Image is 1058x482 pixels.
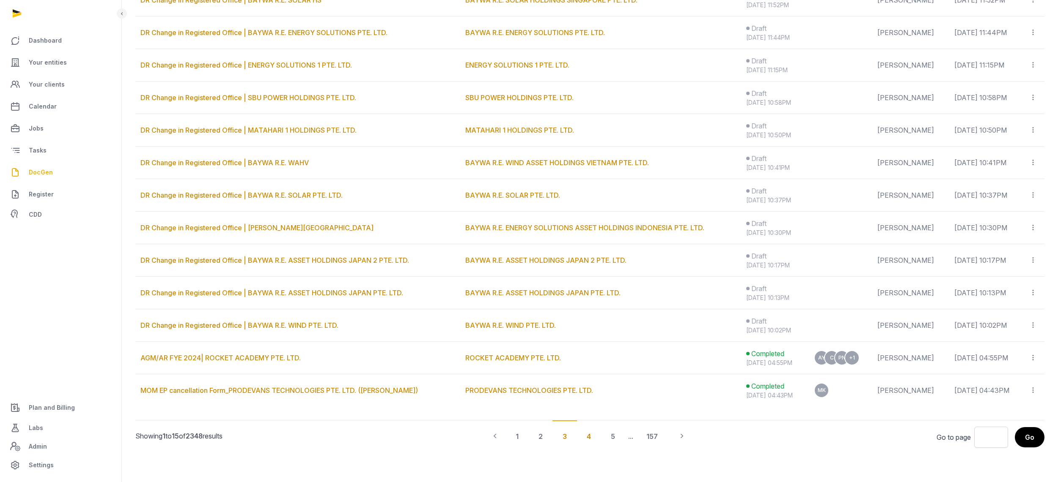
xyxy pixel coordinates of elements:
a: Jobs [7,118,115,139]
span: Jobs [29,123,44,133]
span: Labs [29,423,43,433]
div: [DATE] 10:50PM [746,131,801,139]
td: [DATE] 10:30PM [949,212,1024,244]
div: [DATE] 10:41PM [746,163,801,172]
td: [DATE] 10:58PM [949,82,1024,114]
a: ROCKET ACADEMY PTE. LTD. [465,354,561,362]
a: DR Change in Registered Office | MATAHARI 1 HOLDINGS PTE. LTD. [140,126,357,134]
a: BAYWA R.E. WIND ASSET HOLDINGS VIETNAM PTE. LTD. [465,158,649,167]
a: PRODEVANS TECHNOLOGIES PTE. LTD. [465,386,593,395]
a: Admin [7,438,115,455]
td: [PERSON_NAME] [872,374,949,407]
a: Tasks [7,140,115,161]
a: ENERGY SOLUTIONS 1 PTE. LTD. [465,61,569,69]
div: [DATE] 11:52PM [746,1,801,9]
span: PN [838,355,846,360]
a: BAYWA R.E. ASSET HOLDINGS JAPAN 2 PTE. LTD. [465,256,627,264]
div: [DATE] 10:58PM [746,98,801,107]
div: 157 [636,420,668,452]
span: Draft [751,121,767,131]
td: [DATE] 10:50PM [949,114,1024,147]
span: +1 [849,355,855,360]
span: 1 [162,432,165,440]
td: [DATE] 04:55PM [949,342,1024,374]
td: [DATE] 10:17PM [949,244,1024,277]
td: [PERSON_NAME] [872,179,949,212]
td: [PERSON_NAME] [872,16,949,49]
span: Completed [751,381,784,391]
span: AY [818,355,825,360]
span: Draft [751,56,767,66]
a: DR Change in Registered Office | BAYWA R.E. SOLAR PTE. LTD. [140,191,343,199]
span: Settings [29,460,54,470]
span: Calendar [29,101,57,112]
a: AGM/AR FYE 2024| ROCKET ACADEMY PTE. LTD. [140,354,301,362]
div: [DATE] 04:55PM [746,359,801,367]
div: [DATE] 11:15PM [746,66,801,74]
span: Plan and Billing [29,403,75,413]
a: DR Change in Registered Office | BAYWA R.E. WAHV [140,158,309,167]
a: Register [7,184,115,204]
div: [DATE] 10:37PM [746,196,801,204]
a: DR Change in Registered Office | BAYWA R.E. ASSET HOLDINGS JAPAN 2 PTE. LTD. [140,256,409,264]
div: [DATE] 10:02PM [746,326,801,335]
div: 3 [552,420,577,452]
div: 2 [528,420,553,452]
span: Your clients [29,79,65,90]
a: Your clients [7,74,115,95]
span: Draft [751,186,767,196]
td: [DATE] 11:15PM [949,49,1024,82]
span: Draft [751,88,767,98]
td: [PERSON_NAME] [872,277,949,309]
td: [PERSON_NAME] [872,342,949,374]
div: [DATE] 10:17PM [746,261,801,270]
td: [DATE] 10:41PM [949,147,1024,179]
span: Your entities [29,57,67,68]
a: BAYWA R.E. WIND PTE. LTD. [465,321,556,330]
td: [PERSON_NAME] [872,114,949,147]
a: BAYWA R.E. ASSET HOLDINGS JAPAN PTE. LTD. [465,289,621,297]
a: Settings [7,455,115,475]
a: BAYWA R.E. SOLAR PTE. LTD. [465,191,560,199]
td: [DATE] 10:37PM [949,179,1024,212]
a: MATAHARI 1 HOLDINGS PTE. LTD. [465,126,574,134]
a: DR Change in Registered Office | ENERGY SOLUTIONS 1 PTE. LTD. [140,61,352,69]
a: DR Change in Registered Office | BAYWA R.E. ASSET HOLDINGS JAPAN PTE. LTD. [140,289,403,297]
div: 4 [577,420,601,452]
a: DR Change in Registered Office | BAYWA R.E. WIND PTE. LTD. [140,321,338,330]
a: MOM EP cancellation Form_PRODEVANS TECHNOLOGIES PTE. LTD. ([PERSON_NAME]) [140,386,418,395]
span: Admin [29,441,47,452]
td: [PERSON_NAME] [872,49,949,82]
td: [PERSON_NAME] [872,82,949,114]
span: Draft [751,153,767,163]
a: DR Change in Registered Office | SBU POWER HOLDINGS PTE. LTD. [140,93,356,102]
div: [DATE] 10:30PM [746,229,801,237]
span: CDD [29,210,42,220]
div: 1 [506,420,529,452]
div: [DATE] 04:43PM [746,391,801,400]
p: Showing to of results [135,421,352,451]
a: CDD [7,206,115,223]
span: Draft [751,23,767,33]
td: [DATE] 11:44PM [949,16,1024,49]
td: [DATE] 10:02PM [949,309,1024,342]
span: 2348 [186,432,203,440]
span: Completed [751,349,784,359]
a: BAYWA R.E. ENERGY SOLUTIONS ASSET HOLDINGS INDONESIA PTE. LTD. [465,223,704,232]
a: BAYWA R.E. ENERGY SOLUTIONS PTE. LTD. [465,28,605,37]
span: C [830,355,834,360]
span: 15 [172,432,179,440]
td: [PERSON_NAME] [872,309,949,342]
a: Calendar [7,96,115,117]
span: Draft [751,251,767,261]
td: [DATE] 04:43PM [949,374,1024,407]
span: Tasks [29,145,47,155]
td: [PERSON_NAME] [872,244,949,277]
div: [DATE] 11:44PM [746,33,801,42]
a: Labs [7,418,115,438]
div: [DATE] 10:13PM [746,294,801,302]
a: DR Change in Registered Office | [PERSON_NAME][GEOGRAPHIC_DATA] [140,223,374,232]
td: [PERSON_NAME] [872,212,949,244]
span: MK [818,388,826,393]
span: Dashboard [29,35,62,46]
